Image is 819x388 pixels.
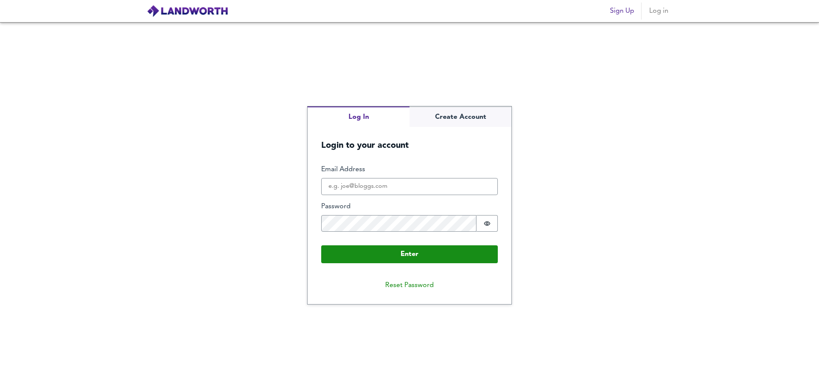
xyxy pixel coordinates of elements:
h5: Login to your account [308,127,511,151]
label: Email Address [321,165,498,175]
button: Reset Password [378,277,441,294]
input: e.g. joe@bloggs.com [321,178,498,195]
button: Create Account [409,106,511,127]
button: Show password [476,215,498,232]
label: Password [321,202,498,212]
button: Enter [321,245,498,263]
img: logo [147,5,228,17]
button: Log in [645,3,672,20]
span: Sign Up [610,5,634,17]
button: Sign Up [607,3,638,20]
button: Log In [308,106,409,127]
span: Log in [648,5,669,17]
